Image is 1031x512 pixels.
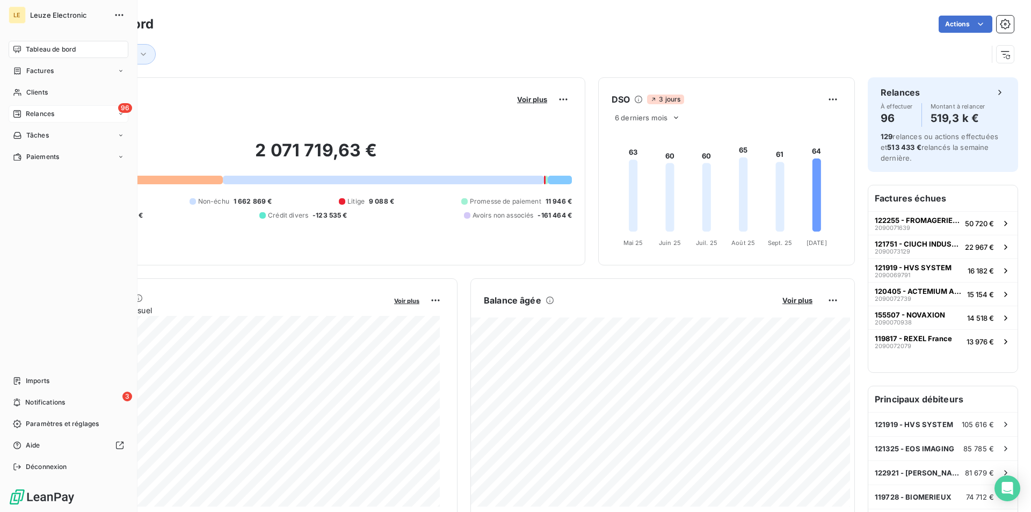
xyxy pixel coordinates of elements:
span: 2090072079 [875,343,911,349]
h6: Factures échues [868,185,1018,211]
h4: 96 [881,110,913,127]
span: Litige [347,197,365,206]
span: Paramètres et réglages [26,419,99,429]
span: 129 [881,132,892,141]
h6: Balance âgée [484,294,541,307]
span: Tâches [26,131,49,140]
span: Chiffre d'affaires mensuel [61,305,387,316]
button: 155507 - NOVAXION209007093814 518 € [868,306,1018,329]
span: 50 720 € [965,219,994,228]
span: Tableau de bord [26,45,76,54]
span: Imports [26,376,49,386]
span: -161 464 € [538,211,572,220]
span: 13 976 € [967,337,994,346]
tspan: Mai 25 [623,239,643,247]
button: Voir plus [391,295,423,305]
a: Aide [9,437,128,454]
span: 155507 - NOVAXION [875,311,945,319]
span: Montant à relancer [931,103,985,110]
span: Voir plus [517,95,547,104]
button: 121751 - CIUCH INDUSTRIE209007312922 967 € [868,235,1018,258]
span: Paiements [26,152,59,162]
h4: 519,3 k € [931,110,985,127]
button: 121919 - HVS SYSTEM209006979116 182 € [868,258,1018,282]
span: Notifications [25,398,65,407]
span: 11 946 € [546,197,572,206]
tspan: Juin 25 [659,239,681,247]
span: 74 712 € [966,493,994,501]
span: 120405 - ACTEMIUM APA [875,287,963,295]
span: Crédit divers [268,211,308,220]
span: 3 [122,392,132,401]
button: Actions [939,16,992,33]
span: 1 662 869 € [234,197,272,206]
span: 2090072739 [875,295,911,302]
h6: DSO [612,93,630,106]
span: 6 derniers mois [615,113,667,122]
h6: Relances [881,86,920,99]
span: 22 967 € [965,243,994,251]
span: À effectuer [881,103,913,110]
span: 121751 - CIUCH INDUSTRIE [875,240,961,248]
tspan: Juil. 25 [696,239,717,247]
span: Voir plus [782,296,812,305]
span: -123 535 € [313,211,347,220]
span: 3 jours [647,95,684,104]
button: Voir plus [514,95,550,104]
span: Factures [26,66,54,76]
span: 121919 - HVS SYSTEM [875,420,953,429]
span: Aide [26,441,40,450]
span: 121325 - EOS IMAGING [875,444,954,453]
button: 120405 - ACTEMIUM APA209007273915 154 € [868,282,1018,306]
div: LE [9,6,26,24]
span: 119728 - BIOMERIEUX [875,493,952,501]
span: Clients [26,88,48,97]
h6: Principaux débiteurs [868,386,1018,412]
span: 15 154 € [967,290,994,299]
span: 85 785 € [963,444,994,453]
span: 14 518 € [967,314,994,322]
span: 122921 - [PERSON_NAME] (HVS) [875,468,965,477]
span: Voir plus [394,297,419,305]
span: Avoirs non associés [473,211,534,220]
span: 513 433 € [887,143,921,152]
span: Leuze Electronic [30,11,107,19]
tspan: Août 25 [731,239,755,247]
span: 2090069791 [875,272,910,278]
button: 119817 - REXEL France209007207913 976 € [868,329,1018,353]
span: Non-échu [198,197,229,206]
span: 9 088 € [369,197,394,206]
tspan: [DATE] [807,239,827,247]
span: 16 182 € [968,266,994,275]
span: 2090073129 [875,248,910,255]
span: 81 679 € [965,468,994,477]
span: Déconnexion [26,462,67,472]
img: Logo LeanPay [9,488,75,506]
span: relances ou actions effectuées et relancés la semaine dernière. [881,132,998,162]
div: Open Intercom Messenger [994,475,1020,501]
span: 119817 - REXEL France [875,334,952,343]
span: 2090071639 [875,225,910,231]
tspan: Sept. 25 [768,239,792,247]
span: 96 [118,103,132,113]
span: Relances [26,109,54,119]
span: Promesse de paiement [470,197,541,206]
span: 2090070938 [875,319,912,326]
button: 122255 - FROMAGERIE DE L'ERMITAGE209007163950 720 € [868,211,1018,235]
button: Voir plus [779,295,816,305]
span: 121919 - HVS SYSTEM [875,263,952,272]
span: 122255 - FROMAGERIE DE L'ERMITAGE [875,216,961,225]
span: 105 616 € [962,420,994,429]
h2: 2 071 719,63 € [61,140,572,172]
